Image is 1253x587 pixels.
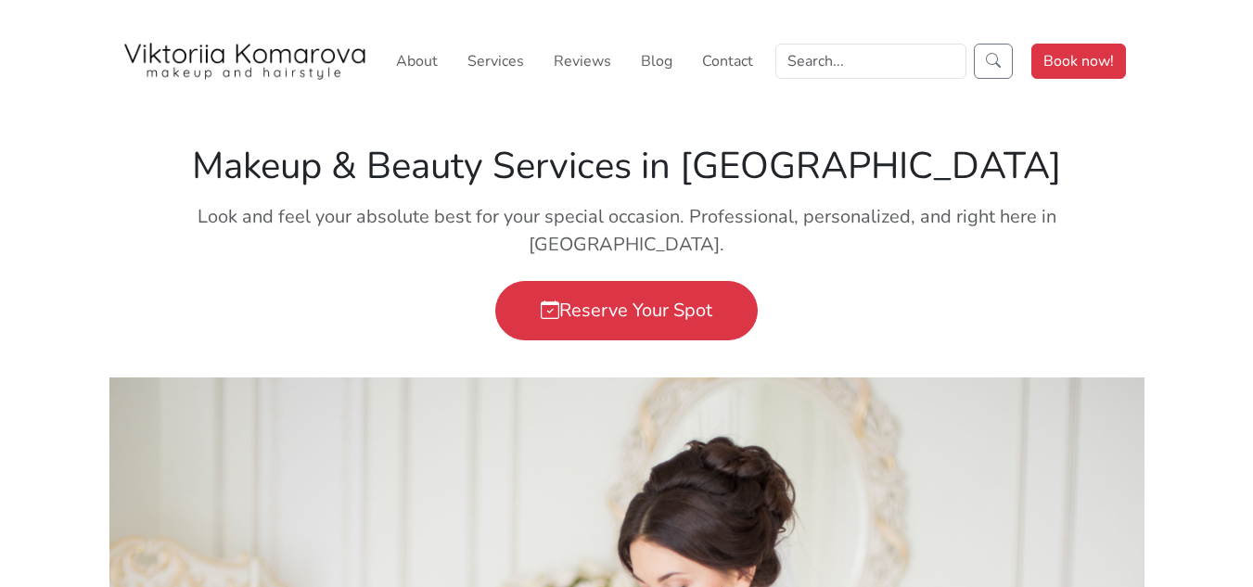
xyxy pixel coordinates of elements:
[495,281,758,340] a: Reserve Your Spot
[121,43,371,80] img: San Diego Makeup Artist Viktoriia Komarova
[546,43,619,80] a: Reviews
[121,203,1133,259] p: Look and feel your absolute best for your special occasion. Professional, personalized, and right...
[460,43,531,80] a: Services
[389,43,445,80] a: About
[633,43,680,80] a: Blog
[121,144,1133,188] h1: Makeup & Beauty Services in [GEOGRAPHIC_DATA]
[695,43,761,80] a: Contact
[1031,44,1126,79] a: Book now!
[775,44,966,79] input: Search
